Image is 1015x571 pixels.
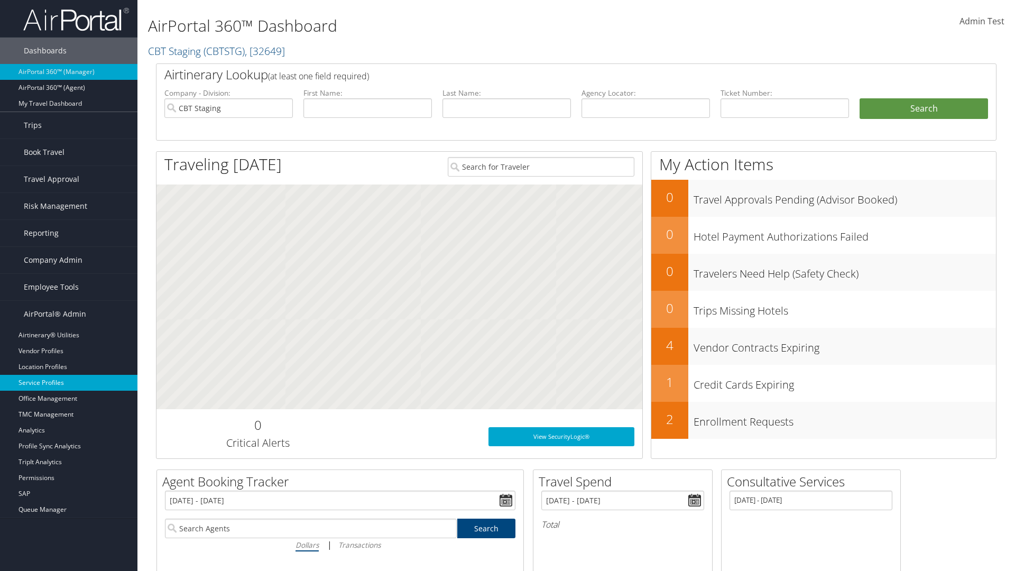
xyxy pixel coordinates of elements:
button: Search [860,98,988,119]
a: 0Trips Missing Hotels [651,291,996,328]
span: AirPortal® Admin [24,301,86,327]
a: Admin Test [959,5,1004,38]
span: Admin Test [959,15,1004,27]
span: Travel Approval [24,166,79,192]
i: Dollars [296,540,319,550]
a: Search [457,519,516,538]
span: Company Admin [24,247,82,273]
a: 0Travelers Need Help (Safety Check) [651,254,996,291]
a: 2Enrollment Requests [651,402,996,439]
h2: 0 [651,225,688,243]
h2: Travel Spend [539,473,712,491]
h2: 0 [651,262,688,280]
h3: Hotel Payment Authorizations Failed [694,224,996,244]
h6: Total [541,519,704,530]
h3: Enrollment Requests [694,409,996,429]
span: ( CBTSTG ) [204,44,245,58]
label: Company - Division: [164,88,293,98]
h1: AirPortal 360™ Dashboard [148,15,719,37]
h2: Consultative Services [727,473,900,491]
span: Book Travel [24,139,64,165]
span: , [ 32649 ] [245,44,285,58]
h2: Airtinerary Lookup [164,66,918,84]
h2: 0 [164,416,351,434]
img: airportal-logo.png [23,7,129,32]
a: 4Vendor Contracts Expiring [651,328,996,365]
h3: Critical Alerts [164,436,351,450]
h2: Agent Booking Tracker [162,473,523,491]
input: Search Agents [165,519,457,538]
h1: Traveling [DATE] [164,153,282,176]
span: Dashboards [24,38,67,64]
label: First Name: [303,88,432,98]
span: Trips [24,112,42,139]
div: | [165,538,515,551]
i: Transactions [338,540,381,550]
a: View SecurityLogic® [488,427,634,446]
a: CBT Staging [148,44,285,58]
h3: Travel Approvals Pending (Advisor Booked) [694,187,996,207]
a: 0Travel Approvals Pending (Advisor Booked) [651,180,996,217]
h3: Vendor Contracts Expiring [694,335,996,355]
h3: Travelers Need Help (Safety Check) [694,261,996,281]
span: Employee Tools [24,274,79,300]
a: 1Credit Cards Expiring [651,365,996,402]
span: (at least one field required) [268,70,369,82]
a: 0Hotel Payment Authorizations Failed [651,217,996,254]
span: Reporting [24,220,59,246]
span: Risk Management [24,193,87,219]
h2: 2 [651,410,688,428]
h2: 0 [651,299,688,317]
label: Last Name: [442,88,571,98]
h3: Credit Cards Expiring [694,372,996,392]
h2: 0 [651,188,688,206]
h3: Trips Missing Hotels [694,298,996,318]
h2: 4 [651,336,688,354]
label: Agency Locator: [582,88,710,98]
h2: 1 [651,373,688,391]
h1: My Action Items [651,153,996,176]
label: Ticket Number: [721,88,849,98]
input: Search for Traveler [448,157,634,177]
